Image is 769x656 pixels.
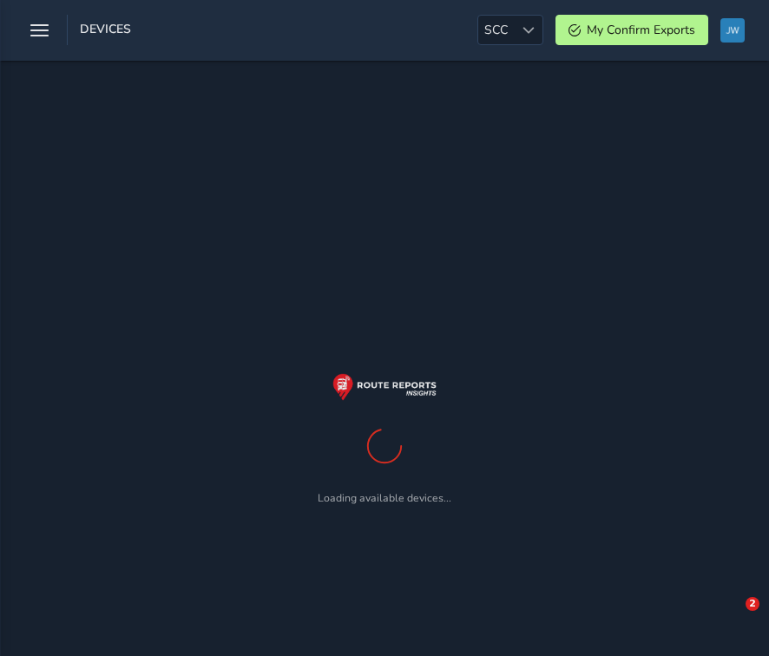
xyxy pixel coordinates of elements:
img: diamond-layout [720,18,745,43]
button: My Confirm Exports [555,15,708,45]
iframe: Intercom live chat [710,597,752,639]
span: Devices [80,21,131,45]
img: rr logo [332,373,437,401]
span: SCC [478,16,514,44]
span: My Confirm Exports [587,22,695,38]
span: Loading available devices... [318,491,451,505]
span: 2 [746,597,759,611]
